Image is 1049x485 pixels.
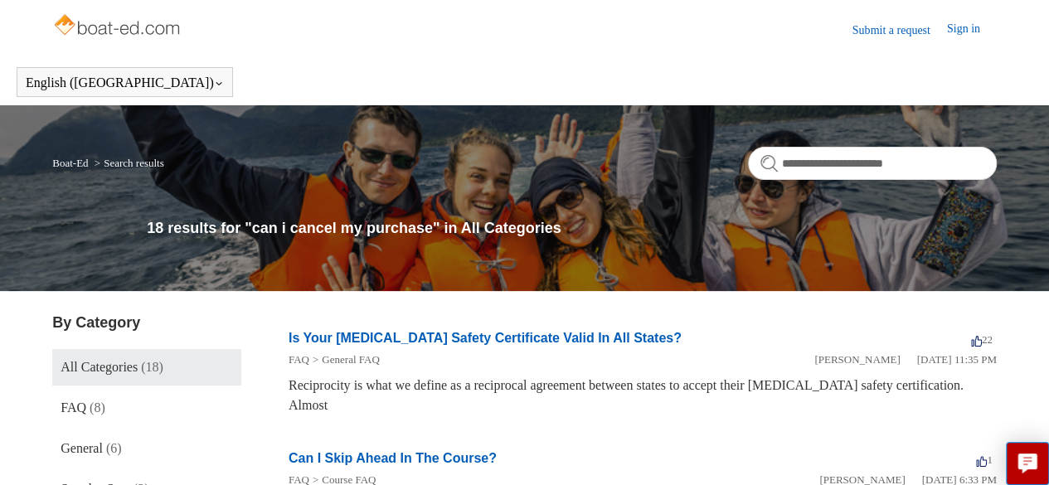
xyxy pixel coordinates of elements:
li: Boat-Ed [52,157,91,169]
a: Is Your [MEDICAL_DATA] Safety Certificate Valid In All States? [289,331,682,345]
span: 1 [976,453,993,466]
span: 22 [971,333,993,346]
span: (8) [90,400,105,415]
a: General (6) [52,430,241,467]
span: FAQ [61,400,86,415]
a: Submit a request [852,22,947,39]
a: FAQ (8) [52,390,241,426]
a: All Categories (18) [52,349,241,386]
h1: 18 results for "can i cancel my purchase" in All Categories [147,217,997,240]
li: [PERSON_NAME] [814,352,900,368]
time: 04/01/2022, 23:35 [916,353,996,366]
li: FAQ [289,352,309,368]
span: General [61,441,103,455]
h3: By Category [52,312,241,334]
button: English ([GEOGRAPHIC_DATA]) [26,75,224,90]
div: Reciprocity is what we define as a reciprocal agreement between states to accept their [MEDICAL_D... [289,376,997,415]
span: (6) [106,441,122,455]
a: Can I Skip Ahead In The Course? [289,451,497,465]
a: Sign in [947,20,997,40]
li: General FAQ [309,352,380,368]
span: All Categories [61,360,138,374]
a: FAQ [289,353,309,366]
a: General FAQ [322,353,379,366]
img: Boat-Ed Help Center home page [52,10,184,43]
input: Search [748,147,997,180]
li: Search results [91,157,164,169]
button: Live chat [1006,442,1049,485]
a: Boat-Ed [52,157,88,169]
span: (18) [141,360,163,374]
